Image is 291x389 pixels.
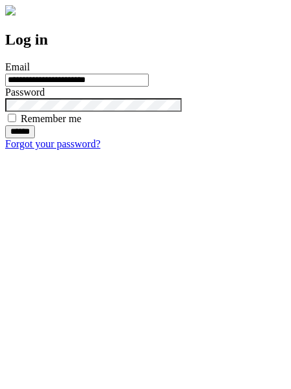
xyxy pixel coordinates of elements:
img: logo-4e3dc11c47720685a147b03b5a06dd966a58ff35d612b21f08c02c0306f2b779.png [5,5,16,16]
h2: Log in [5,31,286,48]
label: Email [5,61,30,72]
a: Forgot your password? [5,138,100,149]
label: Remember me [21,113,81,124]
label: Password [5,87,45,98]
